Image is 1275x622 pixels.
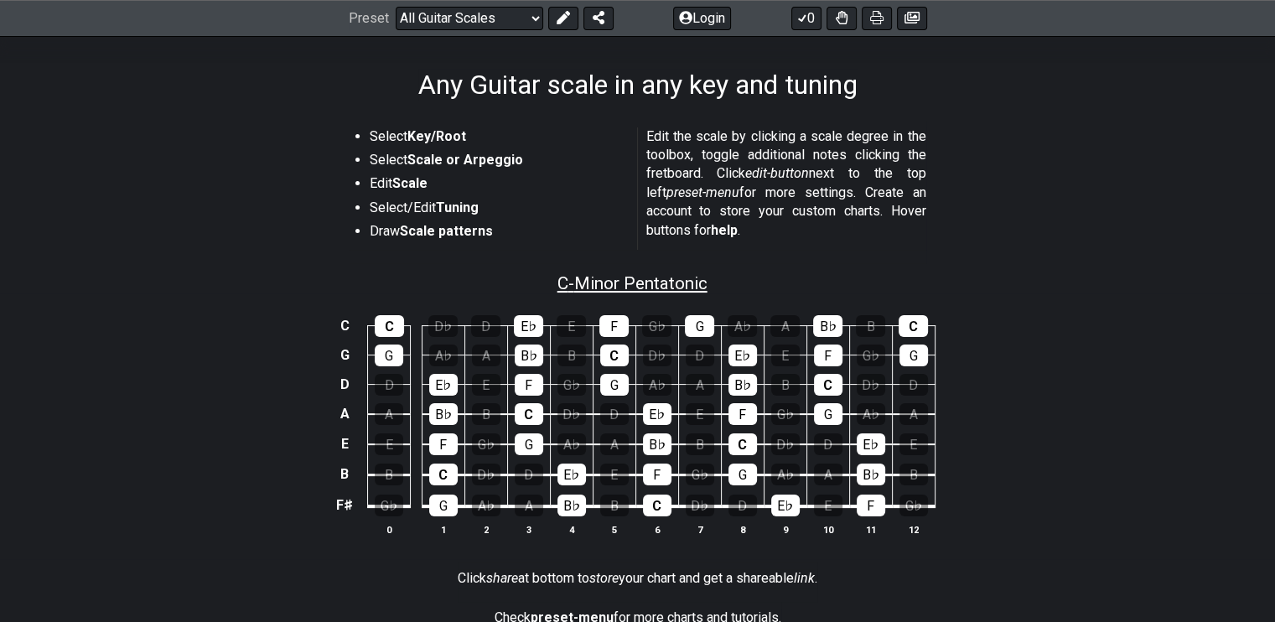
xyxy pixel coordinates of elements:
button: Create image [897,7,927,30]
em: preset-menu [666,184,739,200]
div: A♭ [429,345,458,366]
td: B [333,459,356,490]
div: B [375,464,403,485]
div: G♭ [375,495,403,516]
div: A [686,374,714,396]
div: C [515,403,543,425]
div: C [643,495,671,516]
strong: Scale or Arpeggio [407,152,523,168]
div: E [600,464,629,485]
strong: Scale [392,175,428,191]
th: 6 [635,521,678,538]
div: A [770,315,800,337]
div: B♭ [728,374,757,396]
div: A♭ [857,403,885,425]
div: F [814,345,842,366]
div: G♭ [771,403,800,425]
span: C - Minor Pentatonic [557,273,707,293]
th: 11 [849,521,892,538]
div: G♭ [899,495,928,516]
div: E♭ [557,464,586,485]
div: D [686,345,714,366]
div: A♭ [472,495,500,516]
div: F [515,374,543,396]
em: store [589,570,619,586]
div: A [375,403,403,425]
div: G [814,403,842,425]
div: E♭ [857,433,885,455]
div: D♭ [686,495,714,516]
div: D♭ [557,403,586,425]
div: F [728,403,757,425]
td: A [333,399,356,429]
div: D [515,464,543,485]
div: D♭ [428,315,458,337]
div: E [899,433,928,455]
div: G [728,464,757,485]
em: link [794,570,815,586]
div: A [600,433,629,455]
div: D♭ [472,464,500,485]
div: G [685,315,714,337]
li: Select/Edit [370,199,626,222]
li: Select [370,151,626,174]
div: D [375,374,403,396]
div: D♭ [857,374,885,396]
div: D [814,433,842,455]
div: G [375,345,403,366]
div: F [599,315,629,337]
p: Click at bottom to your chart and get a shareable . [458,569,817,588]
div: E [375,433,403,455]
div: F [429,433,458,455]
div: B [472,403,500,425]
div: E♭ [643,403,671,425]
span: Preset [349,11,389,27]
div: B♭ [857,464,885,485]
strong: help [711,222,738,238]
th: 10 [806,521,849,538]
div: G [899,345,928,366]
div: E [771,345,800,366]
div: B♭ [429,403,458,425]
select: Preset [396,7,543,30]
th: 1 [422,521,464,538]
button: 0 [791,7,821,30]
div: A [515,495,543,516]
div: A [814,464,842,485]
div: D♭ [771,433,800,455]
div: E [472,374,500,396]
td: G [333,340,356,370]
div: D♭ [643,345,671,366]
div: E♭ [728,345,757,366]
div: D [728,495,757,516]
th: 0 [368,521,411,538]
li: Draw [370,222,626,246]
div: G♭ [557,374,586,396]
div: E [557,315,586,337]
td: D [333,370,356,399]
th: 9 [764,521,806,538]
div: E♭ [771,495,800,516]
li: Edit [370,174,626,198]
div: E [814,495,842,516]
div: B♭ [643,433,671,455]
button: Share Preset [583,7,614,30]
th: 2 [464,521,507,538]
div: E [686,403,714,425]
div: C [728,433,757,455]
em: share [486,570,518,586]
th: 3 [507,521,550,538]
em: edit-button [745,165,809,181]
strong: Scale patterns [400,223,493,239]
div: B♭ [557,495,586,516]
div: A [472,345,500,366]
th: 12 [892,521,935,538]
li: Select [370,127,626,151]
th: 4 [550,521,593,538]
button: Edit Preset [548,7,578,30]
div: A♭ [557,433,586,455]
button: Print [862,7,892,30]
div: A♭ [728,315,757,337]
div: E♭ [429,374,458,396]
div: B [771,374,800,396]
